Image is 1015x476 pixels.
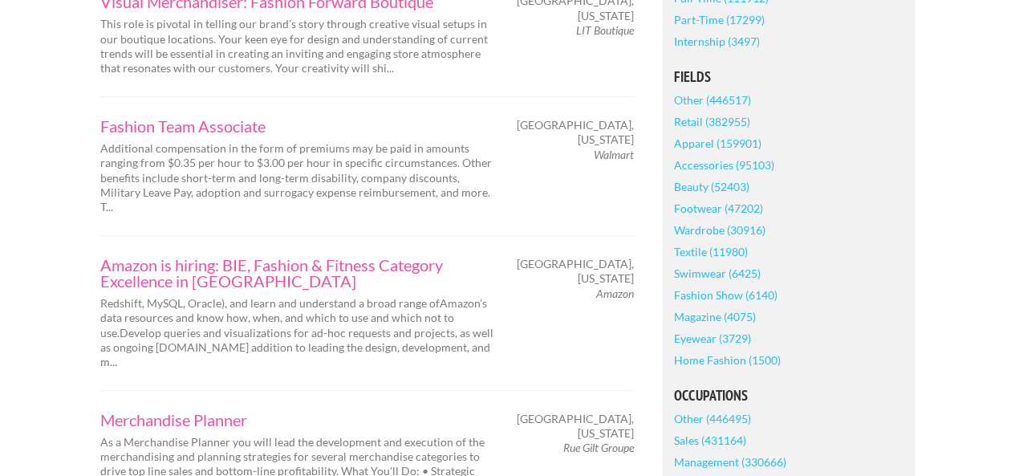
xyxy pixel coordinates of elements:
[674,451,786,473] a: Management (330666)
[596,287,634,300] em: Amazon
[674,219,765,241] a: Wardrobe (30916)
[576,23,634,37] em: LIT Boutique
[674,154,774,176] a: Accessories (95103)
[100,412,493,428] a: Merchandise Planner
[674,132,761,154] a: Apparel (159901)
[674,31,760,52] a: Internship (3497)
[674,328,751,349] a: Eyewear (3729)
[594,148,634,161] em: Walmart
[674,389,903,403] h5: Occupations
[674,70,903,84] h5: Fields
[674,89,751,111] a: Other (446517)
[100,257,493,289] a: Amazon is hiring: BIE, Fashion & Fitness Category Excellence in [GEOGRAPHIC_DATA]
[674,9,765,31] a: Part-Time (17299)
[674,176,749,197] a: Beauty (52403)
[674,429,746,451] a: Sales (431164)
[517,118,634,147] span: [GEOGRAPHIC_DATA], [US_STATE]
[100,17,493,75] p: This role is pivotal in telling our brand's story through creative visual setups in our boutique ...
[517,257,634,286] span: [GEOGRAPHIC_DATA], [US_STATE]
[674,349,781,371] a: Home Fashion (1500)
[674,197,763,219] a: Footwear (47202)
[674,111,750,132] a: Retail (382955)
[674,241,748,262] a: Textile (11980)
[674,262,761,284] a: Swimwear (6425)
[674,408,751,429] a: Other (446495)
[563,441,634,454] em: Rue Gilt Groupe
[517,412,634,441] span: [GEOGRAPHIC_DATA], [US_STATE]
[674,306,756,328] a: Magazine (4075)
[100,118,493,134] a: Fashion Team Associate
[100,141,493,214] p: Additional compensation in the form of premiums may be paid in amounts ranging from $0.35 per hou...
[100,296,493,369] p: Redshift, MySQL, Oracle), and learn and understand a broad range ofAmazon’s data resources and kn...
[674,284,777,306] a: Fashion Show (6140)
